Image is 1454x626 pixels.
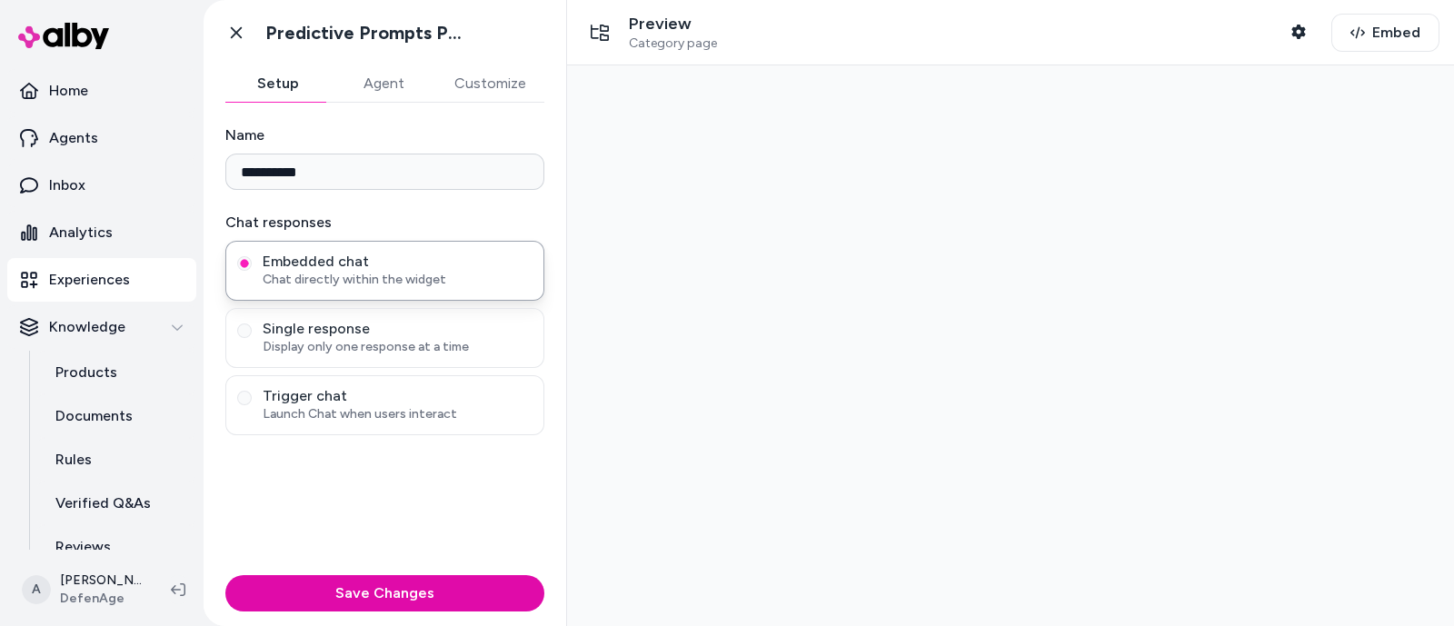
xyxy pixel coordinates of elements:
[225,124,544,146] label: Name
[55,449,92,471] p: Rules
[37,525,196,569] a: Reviews
[225,212,544,234] label: Chat responses
[263,387,533,405] span: Trigger chat
[263,271,533,289] span: Chat directly within the widget
[37,438,196,482] a: Rules
[7,69,196,113] a: Home
[22,575,51,604] span: A
[37,482,196,525] a: Verified Q&As
[49,316,125,338] p: Knowledge
[225,575,544,611] button: Save Changes
[49,222,113,243] p: Analytics
[436,65,544,102] button: Customize
[49,174,85,196] p: Inbox
[629,35,717,52] span: Category page
[60,590,142,608] span: DefenAge
[55,362,117,383] p: Products
[7,305,196,349] button: Knowledge
[7,164,196,207] a: Inbox
[263,253,533,271] span: Embedded chat
[37,394,196,438] a: Documents
[263,405,533,423] span: Launch Chat when users interact
[237,323,252,338] button: Single responseDisplay only one response at a time
[60,571,142,590] p: [PERSON_NAME]
[1331,14,1439,52] button: Embed
[263,338,533,356] span: Display only one response at a time
[7,211,196,254] a: Analytics
[237,256,252,271] button: Embedded chatChat directly within the widget
[7,116,196,160] a: Agents
[49,127,98,149] p: Agents
[55,536,111,558] p: Reviews
[331,65,436,102] button: Agent
[225,65,331,102] button: Setup
[237,391,252,405] button: Trigger chatLaunch Chat when users interact
[11,561,156,619] button: A[PERSON_NAME]DefenAge
[49,80,88,102] p: Home
[49,269,130,291] p: Experiences
[1372,22,1420,44] span: Embed
[55,405,133,427] p: Documents
[55,492,151,514] p: Verified Q&As
[18,23,109,49] img: alby Logo
[37,351,196,394] a: Products
[629,14,717,35] p: Preview
[7,258,196,302] a: Experiences
[265,22,470,45] h1: Predictive Prompts PLP
[263,320,533,338] span: Single response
